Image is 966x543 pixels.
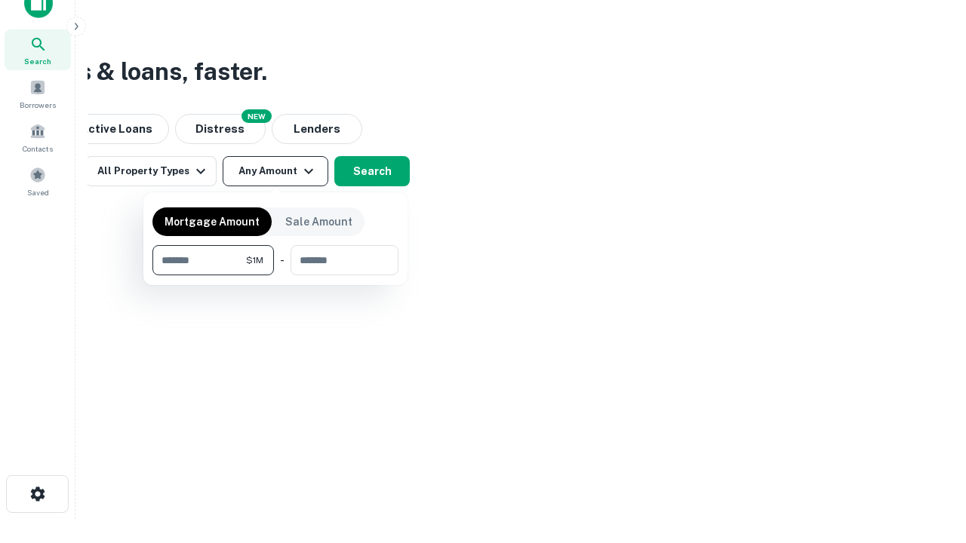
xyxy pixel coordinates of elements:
p: Sale Amount [285,213,352,230]
iframe: Chat Widget [891,422,966,495]
span: $1M [246,253,263,267]
div: - [280,245,285,275]
p: Mortgage Amount [165,213,260,230]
